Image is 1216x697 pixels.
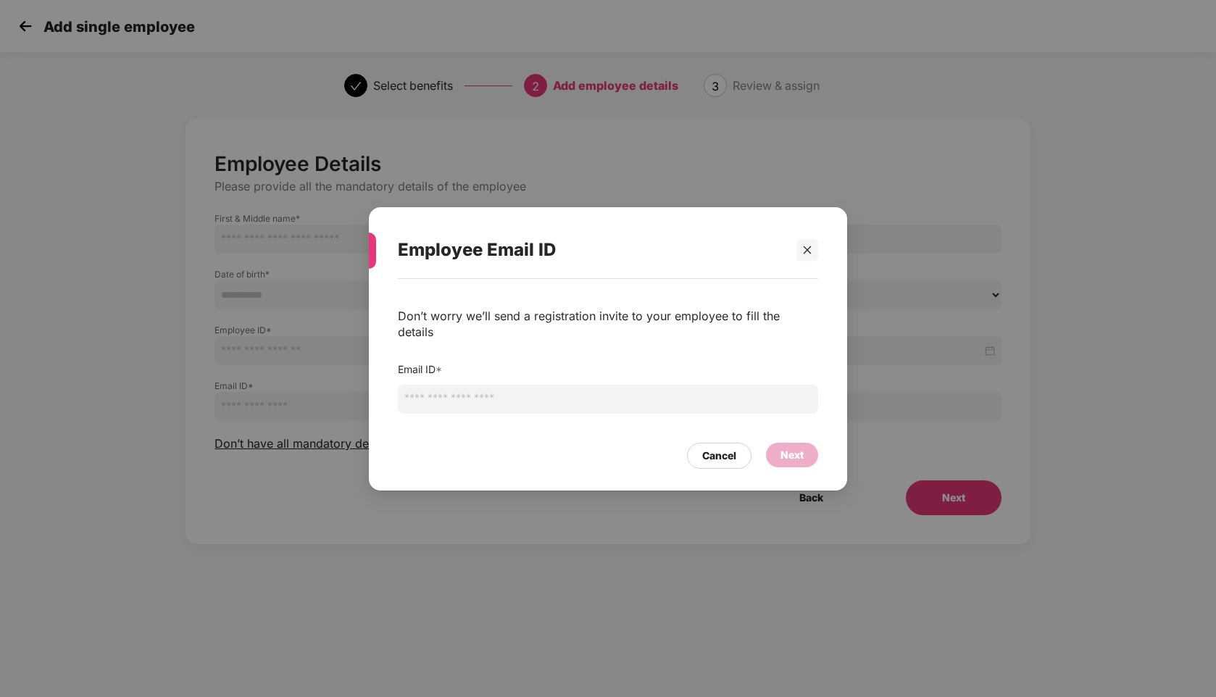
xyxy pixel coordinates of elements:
div: Next [780,446,804,462]
span: close [802,244,812,254]
div: Cancel [702,447,736,463]
label: Email ID [398,362,442,375]
div: Don’t worry we’ll send a registration invite to your employee to fill the details [398,307,818,339]
div: Employee Email ID [398,222,783,278]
